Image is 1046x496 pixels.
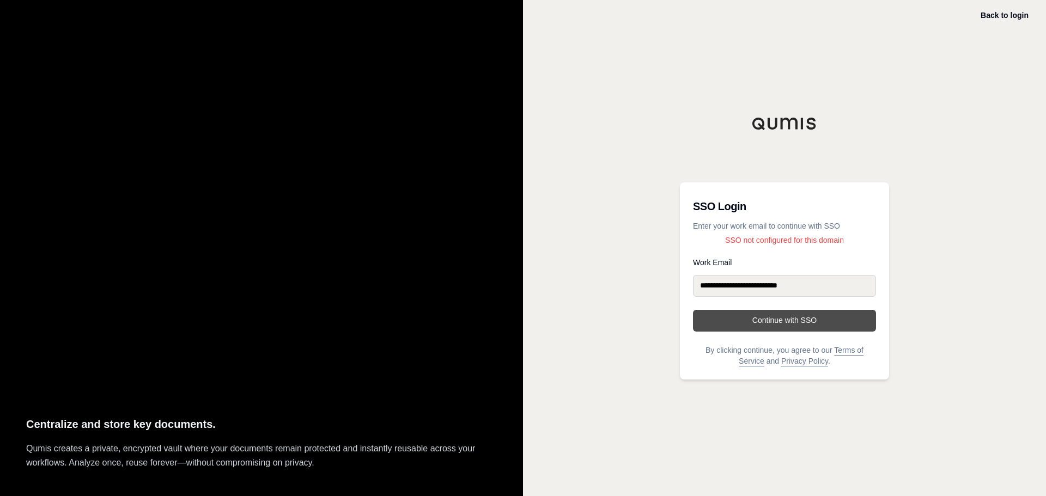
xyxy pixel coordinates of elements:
[781,357,828,365] a: Privacy Policy
[693,221,876,231] p: Enter your work email to continue with SSO
[739,346,863,365] a: Terms of Service
[693,259,876,266] label: Work Email
[693,235,876,246] p: SSO not configured for this domain
[693,345,876,366] p: By clicking continue, you agree to our and .
[752,117,817,130] img: Qumis
[26,415,497,433] p: Centralize and store key documents.
[693,310,876,332] button: Continue with SSO
[981,11,1029,20] a: Back to login
[26,442,497,470] p: Qumis creates a private, encrypted vault where your documents remain protected and instantly reus...
[693,195,876,217] h3: SSO Login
